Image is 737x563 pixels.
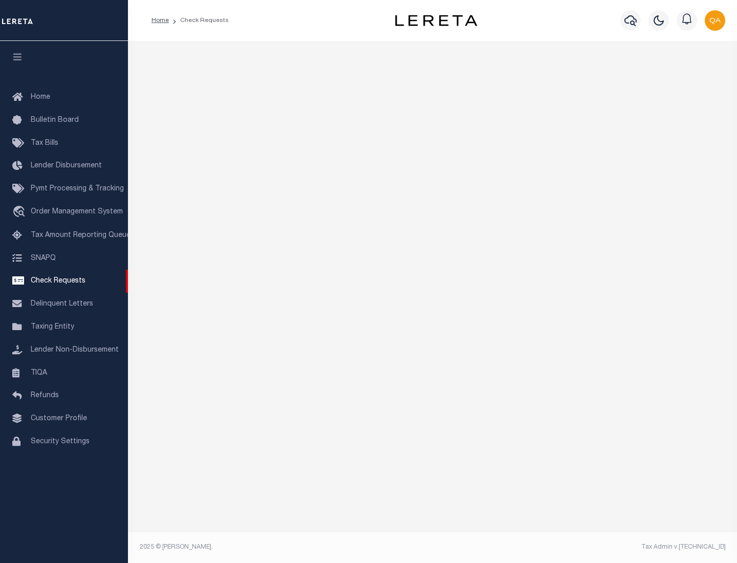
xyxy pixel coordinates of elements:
span: TIQA [31,369,47,376]
span: Bulletin Board [31,117,79,124]
a: Home [151,17,169,24]
span: Lender Disbursement [31,162,102,169]
span: Delinquent Letters [31,300,93,308]
div: Tax Admin v.[TECHNICAL_ID] [440,543,726,552]
div: 2025 © [PERSON_NAME]. [132,543,433,552]
span: Security Settings [31,438,90,445]
img: logo-dark.svg [395,15,477,26]
span: Pymt Processing & Tracking [31,185,124,192]
i: travel_explore [12,206,29,219]
span: Order Management System [31,208,123,215]
span: Tax Amount Reporting Queue [31,232,131,239]
span: Taxing Entity [31,323,74,331]
img: svg+xml;base64,PHN2ZyB4bWxucz0iaHR0cDovL3d3dy53My5vcmcvMjAwMC9zdmciIHBvaW50ZXItZXZlbnRzPSJub25lIi... [705,10,725,31]
li: Check Requests [169,16,229,25]
span: Check Requests [31,277,85,285]
span: Customer Profile [31,415,87,422]
span: Refunds [31,392,59,399]
span: Tax Bills [31,140,58,147]
span: SNAPQ [31,254,56,262]
span: Home [31,94,50,101]
span: Lender Non-Disbursement [31,347,119,354]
